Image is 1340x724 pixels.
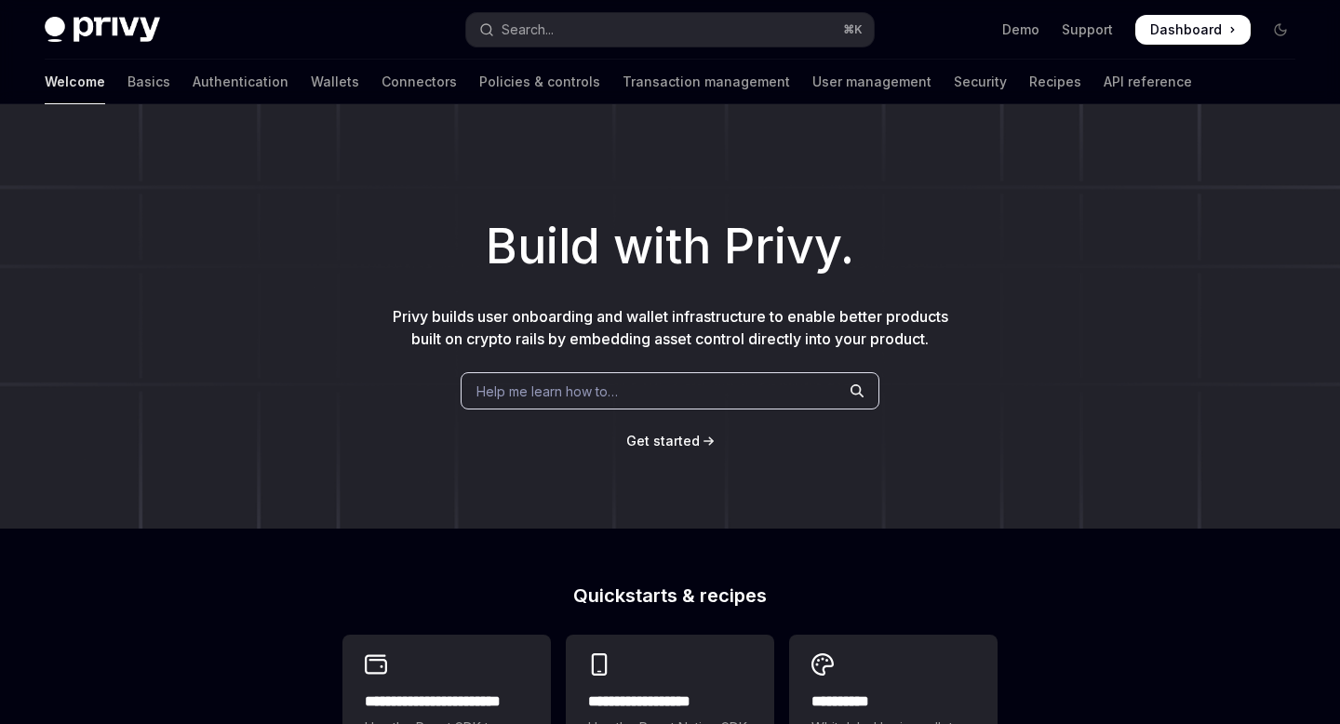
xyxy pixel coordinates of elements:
img: dark logo [45,17,160,43]
h1: Build with Privy. [30,210,1310,283]
a: Connectors [382,60,457,104]
a: Security [954,60,1007,104]
button: Open search [466,13,873,47]
span: Get started [626,433,700,449]
a: Demo [1002,20,1039,39]
a: Dashboard [1135,15,1251,45]
a: Basics [127,60,170,104]
a: Wallets [311,60,359,104]
span: Dashboard [1150,20,1222,39]
a: Get started [626,432,700,450]
a: User management [812,60,931,104]
span: Privy builds user onboarding and wallet infrastructure to enable better products built on crypto ... [393,307,948,348]
button: Toggle dark mode [1266,15,1295,45]
div: Search... [502,19,554,41]
h2: Quickstarts & recipes [342,586,998,605]
span: Help me learn how to… [476,382,618,401]
a: Authentication [193,60,288,104]
a: Policies & controls [479,60,600,104]
span: ⌘ K [843,22,863,37]
a: Support [1062,20,1113,39]
a: Welcome [45,60,105,104]
a: API reference [1104,60,1192,104]
a: Transaction management [623,60,790,104]
a: Recipes [1029,60,1081,104]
